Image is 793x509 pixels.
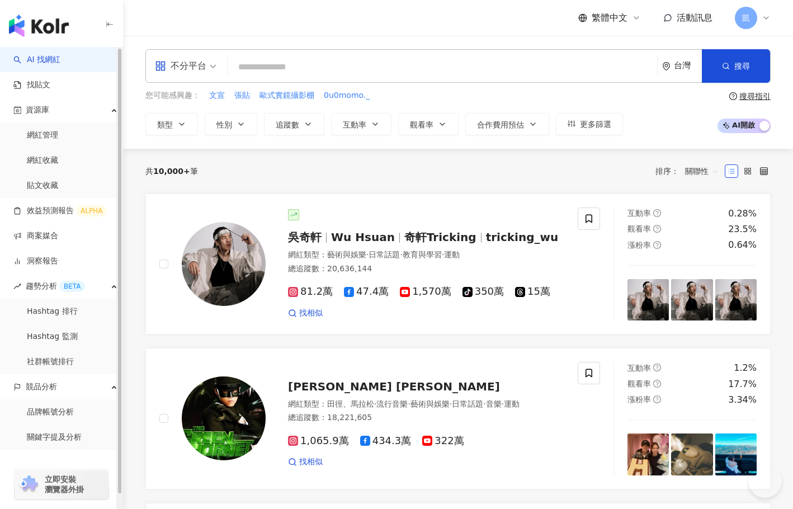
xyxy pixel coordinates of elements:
[59,281,85,292] div: BETA
[13,205,107,216] a: 效益預測報告ALPHA
[486,399,502,408] span: 音樂
[327,250,366,259] span: 藝術與娛樂
[748,464,782,498] iframe: Help Scout Beacon - Open
[376,399,408,408] span: 流行音樂
[234,90,250,101] span: 張貼
[556,113,623,135] button: 更多篩選
[27,432,82,443] a: 關鍵字提及分析
[450,399,452,408] span: ·
[715,433,757,475] img: post-image
[15,469,108,499] a: chrome extension立即安裝 瀏覽器外掛
[662,62,671,70] span: environment
[502,399,504,408] span: ·
[627,241,651,249] span: 漲粉率
[671,433,712,475] img: post-image
[343,120,366,129] span: 互動率
[18,475,40,493] img: chrome extension
[323,89,370,102] button: 0u0momo._
[627,209,651,218] span: 互動率
[734,62,750,70] span: 搜尋
[422,435,464,447] span: 322萬
[27,331,78,342] a: Hashtag 監測
[400,250,402,259] span: ·
[671,279,712,321] img: post-image
[299,456,323,468] span: 找相似
[182,222,266,306] img: KOL Avatar
[288,435,349,447] span: 1,065.9萬
[462,286,504,298] span: 350萬
[674,61,702,70] div: 台灣
[331,230,395,244] span: Wu Hsuan
[677,12,712,23] span: 活動訊息
[145,348,771,489] a: KOL Avatar[PERSON_NAME] [PERSON_NAME]網紅類型：田徑、馬拉松·流行音樂·藝術與娛樂·日常話題·音樂·運動總追蹤數：18,221,6051,065.9萬434....
[403,250,442,259] span: 教育與學習
[216,120,232,129] span: 性別
[627,433,669,475] img: post-image
[299,308,323,319] span: 找相似
[288,380,500,393] span: [PERSON_NAME] [PERSON_NAME]
[13,79,50,91] a: 找貼文
[627,395,651,404] span: 漲粉率
[729,92,737,100] span: question-circle
[728,208,757,220] div: 0.28%
[209,90,225,101] span: 文宣
[27,130,58,141] a: 網紅管理
[702,49,770,83] button: 搜尋
[155,57,206,75] div: 不分平台
[288,399,564,410] div: 網紅類型 ：
[442,250,444,259] span: ·
[26,97,49,122] span: 資源庫
[234,89,251,102] button: 張貼
[276,120,299,129] span: 追蹤數
[288,286,333,298] span: 81.2萬
[627,224,651,233] span: 觀看率
[728,394,757,406] div: 3.34%
[369,250,400,259] span: 日常話題
[655,162,725,180] div: 排序：
[400,286,451,298] span: 1,570萬
[374,399,376,408] span: ·
[627,364,651,373] span: 互動率
[45,474,84,494] span: 立即安裝 瀏覽器外掛
[366,250,369,259] span: ·
[145,113,198,135] button: 類型
[685,162,719,180] span: 關聯性
[653,364,661,371] span: question-circle
[145,167,198,176] div: 共 筆
[27,407,74,418] a: 品牌帳號分析
[288,263,564,275] div: 總追蹤數 ： 20,636,144
[444,250,460,259] span: 運動
[264,113,324,135] button: 追蹤數
[145,90,200,101] span: 您可能感興趣：
[13,282,21,290] span: rise
[739,92,771,101] div: 搜尋指引
[27,180,58,191] a: 貼文收藏
[452,399,483,408] span: 日常話題
[627,279,669,321] img: post-image
[9,15,69,37] img: logo
[515,286,550,298] span: 15萬
[324,90,370,101] span: 0u0momo._
[627,379,651,388] span: 觀看率
[404,230,476,244] span: 奇軒Tricking
[715,279,757,321] img: post-image
[13,256,58,267] a: 洞察報告
[728,239,757,251] div: 0.64%
[398,113,459,135] button: 觀看率
[153,167,190,176] span: 10,000+
[26,374,57,399] span: 競品分析
[408,399,410,408] span: ·
[653,241,661,249] span: question-circle
[157,120,173,129] span: 類型
[653,395,661,403] span: question-circle
[653,209,661,217] span: question-circle
[155,60,166,72] span: appstore
[205,113,257,135] button: 性別
[734,362,757,374] div: 1.2%
[360,435,412,447] span: 434.3萬
[728,378,757,390] div: 17.7%
[13,54,60,65] a: searchAI 找網紅
[653,380,661,388] span: question-circle
[145,194,771,335] a: KOL Avatar吳奇軒Wu Hsuan奇軒Trickingtricking_wu網紅類型：藝術與娛樂·日常話題·教育與學習·運動總追蹤數：20,636,14481.2萬47.4萬1,570萬...
[13,230,58,242] a: 商案媒合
